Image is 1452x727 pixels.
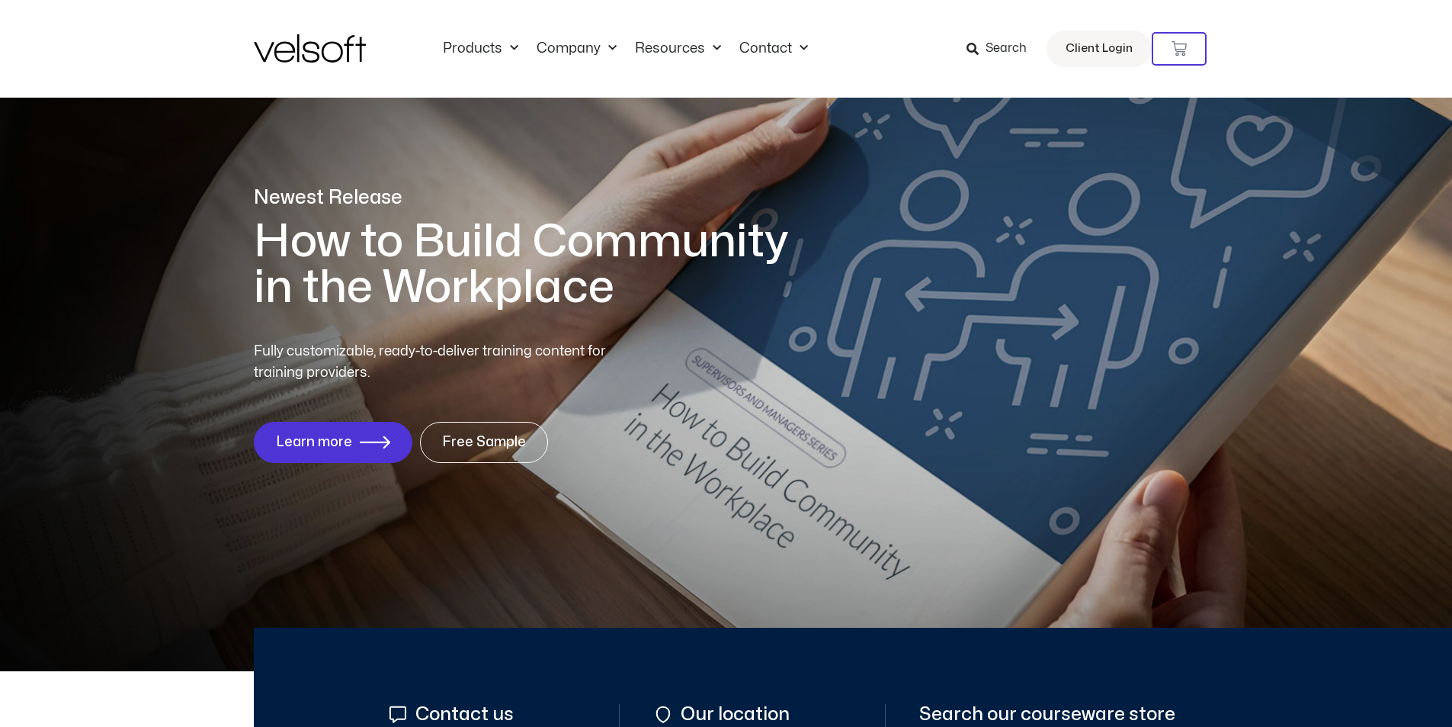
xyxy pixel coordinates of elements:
[677,704,790,725] span: Our location
[986,39,1027,59] span: Search
[254,219,810,310] h1: How to Build Community in the Workplace
[1047,31,1152,67] a: Client Login
[1066,39,1133,59] span: Client Login
[626,40,730,57] a: ResourcesMenu Toggle
[276,435,352,450] span: Learn more
[412,704,514,725] span: Contact us
[420,422,548,463] a: Free Sample
[442,435,526,450] span: Free Sample
[254,34,366,63] img: Velsoft Training Materials
[730,40,817,57] a: ContactMenu Toggle
[254,185,810,211] p: Newest Release
[254,422,412,463] a: Learn more
[527,40,626,57] a: CompanyMenu Toggle
[919,704,1175,725] span: Search our courseware store
[434,40,817,57] nav: Menu
[434,40,527,57] a: ProductsMenu Toggle
[966,36,1037,62] a: Search
[254,341,633,384] p: Fully customizable, ready-to-deliver training content for training providers.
